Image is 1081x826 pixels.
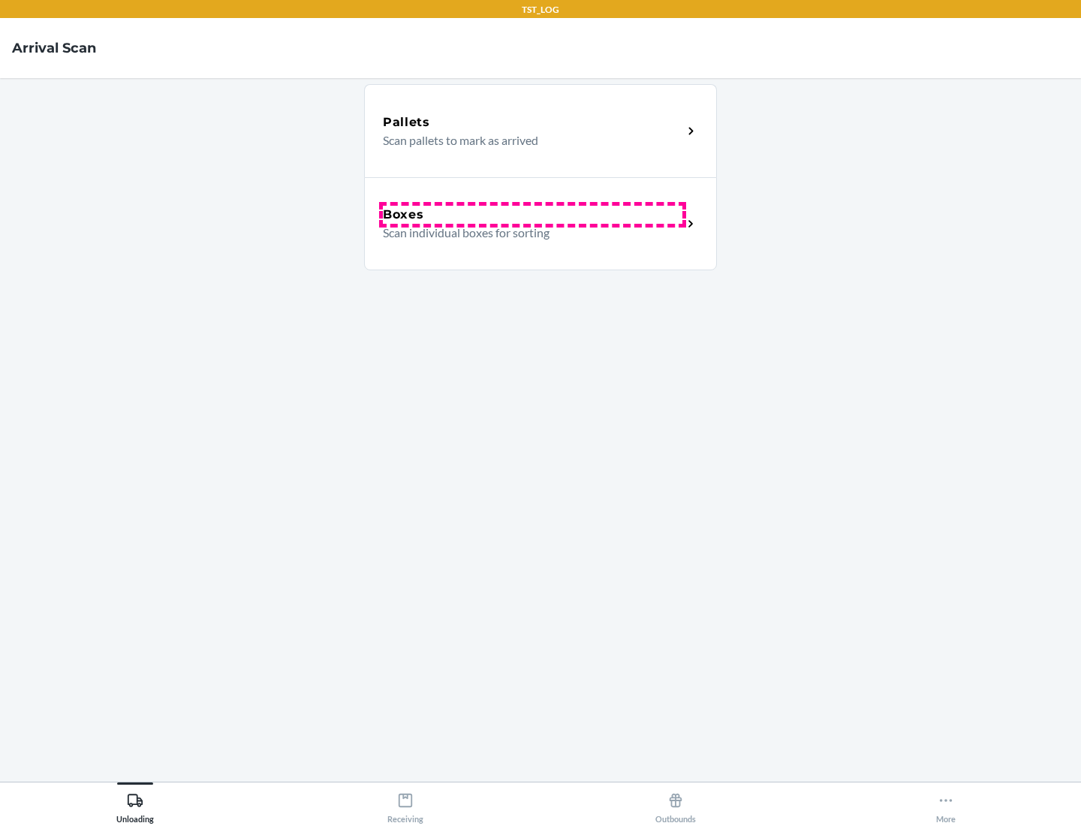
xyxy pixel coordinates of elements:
[270,782,540,824] button: Receiving
[811,782,1081,824] button: More
[116,786,154,824] div: Unloading
[936,786,956,824] div: More
[364,84,717,177] a: PalletsScan pallets to mark as arrived
[522,3,559,17] p: TST_LOG
[540,782,811,824] button: Outbounds
[387,786,423,824] div: Receiving
[383,113,430,131] h5: Pallets
[12,38,96,58] h4: Arrival Scan
[383,131,670,149] p: Scan pallets to mark as arrived
[383,206,424,224] h5: Boxes
[383,224,670,242] p: Scan individual boxes for sorting
[655,786,696,824] div: Outbounds
[364,177,717,270] a: BoxesScan individual boxes for sorting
